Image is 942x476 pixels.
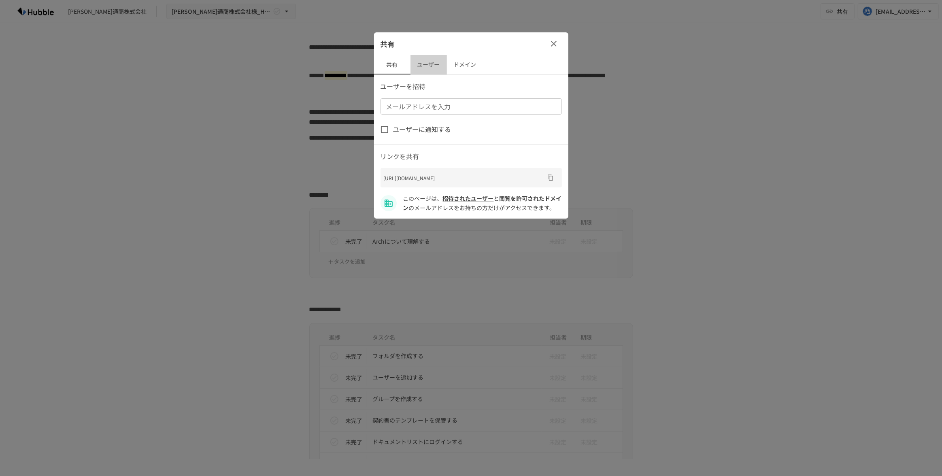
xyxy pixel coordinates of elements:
p: ユーザーを招待 [381,81,562,92]
button: URLをコピー [544,171,557,184]
button: ユーザー [410,55,447,74]
span: shoko.co.jp [403,194,562,211]
a: 招待されたユーザー [443,194,494,202]
p: このページは、 と のメールアドレスをお持ちの方だけがアクセスできます。 [403,194,562,212]
p: リンクを共有 [381,151,562,162]
div: 共有 [374,32,568,55]
button: ドメイン [447,55,483,74]
span: ユーザーに通知する [393,124,451,135]
p: [URL][DOMAIN_NAME] [384,174,544,182]
button: 共有 [374,55,410,74]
